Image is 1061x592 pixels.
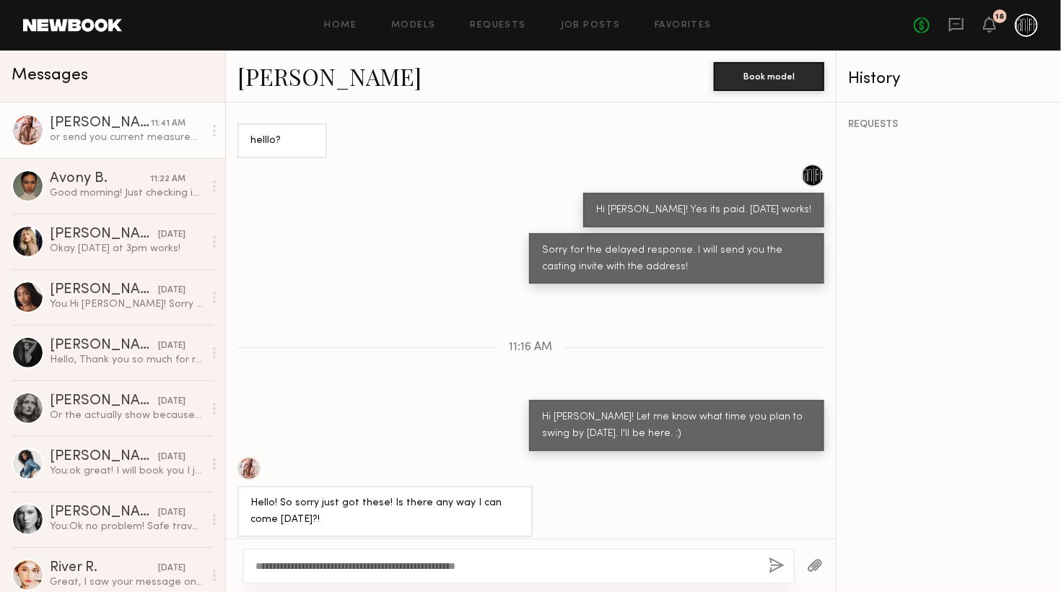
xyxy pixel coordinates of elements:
[151,117,185,131] div: 11:41 AM
[50,186,204,200] div: Good morning! Just checking in since I have a few options for those days as well, I wanted to con...
[50,283,158,297] div: [PERSON_NAME]
[50,353,204,367] div: Hello, Thank you so much for reaching out. I’m truly honored to be considered! Unfortunately, I’v...
[50,297,204,311] div: You: Hi [PERSON_NAME]! Sorry for the late reply can you stop by [DATE]?
[50,227,158,242] div: [PERSON_NAME]
[12,67,88,84] span: Messages
[50,409,204,422] div: Or the actually show because I wouldn’t be able to get there until 4
[542,409,811,443] div: Hi [PERSON_NAME]! Let me know what time you plan to swing by [DATE]. I'll be here. :)
[325,21,357,30] a: Home
[391,21,435,30] a: Models
[50,505,158,520] div: [PERSON_NAME]
[50,339,158,353] div: [PERSON_NAME]
[655,21,712,30] a: Favorites
[158,284,185,297] div: [DATE]
[237,61,422,92] a: [PERSON_NAME]
[714,62,824,91] button: Book model
[50,242,204,256] div: Okay [DATE] at 3pm works!
[50,172,150,186] div: Avony B.
[596,202,811,219] div: Hi [PERSON_NAME]! Yes its paid. [DATE] works!
[158,339,185,353] div: [DATE]
[250,495,520,528] div: Hello! So sorry just got these! Is there any way I can come [DATE]?!
[561,21,621,30] a: Job Posts
[158,506,185,520] div: [DATE]
[250,133,314,149] div: helllo?
[158,228,185,242] div: [DATE]
[510,341,553,354] span: 11:16 AM
[50,520,204,534] div: You: Ok no problem! Safe travels!
[150,173,185,186] div: 11:22 AM
[50,464,204,478] div: You: ok great! I will book you I just can't send address or phone number in the messages. Can't w...
[50,561,158,575] div: River R.
[50,450,158,464] div: [PERSON_NAME]
[50,575,204,589] div: Great, I saw your message on Instagram too. See you [DATE]!
[471,21,526,30] a: Requests
[542,243,811,276] div: Sorry for the delayed response. I will send you the casting invite with the address!
[50,394,158,409] div: [PERSON_NAME]
[50,131,204,144] div: or send you current measurements?!
[848,71,1050,87] div: History
[50,116,151,131] div: [PERSON_NAME]
[848,120,1050,130] div: REQUESTS
[158,450,185,464] div: [DATE]
[996,13,1005,21] div: 18
[158,395,185,409] div: [DATE]
[714,69,824,82] a: Book model
[158,562,185,575] div: [DATE]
